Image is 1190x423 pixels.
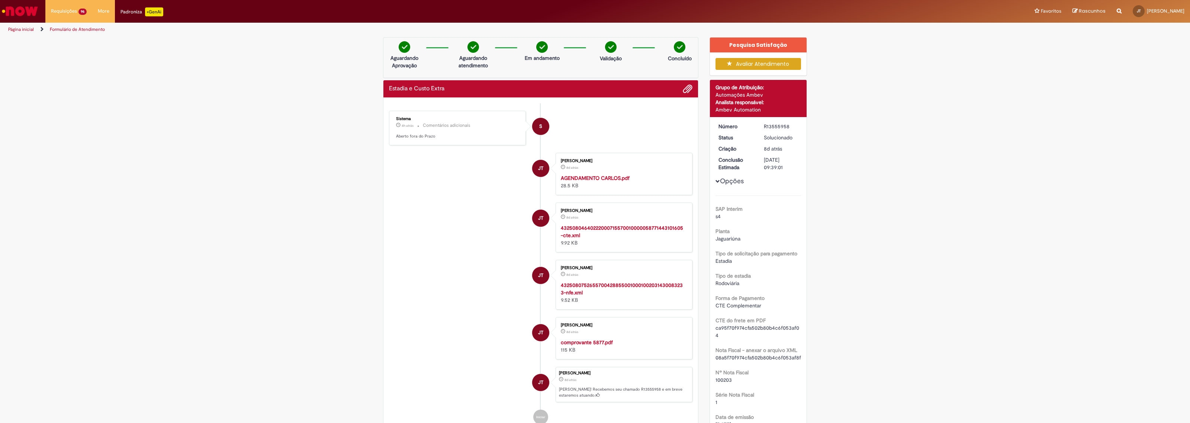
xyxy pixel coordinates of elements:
[8,26,34,32] a: Página inicial
[600,55,622,62] p: Validação
[715,99,801,106] div: Analista responsável:
[389,85,444,92] h2: Estadia e Custo Extra Histórico de tíquete
[566,330,578,334] span: 8d atrás
[764,145,798,152] div: 22/09/2025 15:38:58
[536,41,548,53] img: check-circle-green.png
[764,145,782,152] time: 22/09/2025 15:38:58
[402,123,414,128] span: 4h atrás
[713,156,759,171] dt: Conclusão Estimada
[561,159,685,163] div: [PERSON_NAME]
[715,258,732,264] span: Estadia
[559,371,688,375] div: [PERSON_NAME]
[399,41,410,53] img: check-circle-green.png
[668,55,692,62] p: Concluído
[566,165,578,170] span: 8d atrás
[6,23,788,36] ul: Trilhas de página
[715,58,801,70] button: Avaliar Atendimento
[561,225,683,239] a: 43250804640222000715570010000058771443101605-cte.xml
[715,206,743,212] b: SAP Interim
[538,267,543,284] span: JT
[538,209,543,227] span: JT
[715,414,754,420] b: Data de emissão
[538,324,543,342] span: JT
[715,295,765,301] b: Forma de Pagamento
[715,106,801,113] div: Ambev Automation
[566,215,578,220] time: 22/09/2025 15:36:53
[532,160,549,177] div: Julio thereza
[683,84,692,94] button: Adicionar anexos
[715,391,754,398] b: Série Nota Fiscal
[764,156,798,171] div: [DATE] 09:39:01
[715,324,799,339] span: ca95f70f974cfa502b80b4c6f053af04
[715,84,801,91] div: Grupo de Atribuição:
[532,374,549,391] div: Julio thereza
[532,324,549,341] div: Julio thereza
[715,354,801,361] span: 08a5f70f974cfa502b80b4c6f053af8f
[1041,7,1061,15] span: Favoritos
[715,228,730,235] b: Planta
[396,133,520,139] p: Aberto fora do Prazo
[538,159,543,177] span: JT
[561,281,685,304] div: 9.52 KB
[455,54,491,69] p: Aguardando atendimento
[539,117,542,135] span: S
[50,26,105,32] a: Formulário de Atendimento
[538,374,543,391] span: JT
[566,215,578,220] span: 8d atrás
[561,174,685,189] div: 28.5 KB
[605,41,617,53] img: check-circle-green.png
[532,118,549,135] div: System
[561,175,630,181] a: AGENDAMENTO CARLOS.pdf
[51,7,77,15] span: Requisições
[561,339,613,346] a: comprovante 5877.pdf
[713,145,759,152] dt: Criação
[566,272,578,277] span: 8d atrás
[715,399,717,406] span: 1
[561,339,685,353] div: 115 KB
[764,145,782,152] span: 8d atrás
[1147,8,1184,14] span: [PERSON_NAME]
[566,330,578,334] time: 22/09/2025 15:35:56
[389,367,692,403] li: Julio thereza
[565,378,576,382] span: 8d atrás
[561,224,685,246] div: 9.92 KB
[715,347,797,353] b: Nota Fiscal - anexar o arquivo XML
[423,122,470,129] small: Comentários adicionais
[561,282,683,296] a: 43250807526557004288550010001002031430083233-nfe.xml
[764,123,798,130] div: R13555958
[532,210,549,227] div: Julio thereza
[565,378,576,382] time: 22/09/2025 15:38:58
[713,123,759,130] dt: Número
[561,323,685,327] div: [PERSON_NAME]
[715,91,801,99] div: Automações Ambev
[467,41,479,53] img: check-circle-green.png
[559,387,688,398] p: [PERSON_NAME]! Recebemos seu chamado R13555958 e em breve estaremos atuando.
[386,54,422,69] p: Aguardando Aprovação
[525,54,560,62] p: Em andamento
[120,7,163,16] div: Padroniza
[532,267,549,284] div: Julio thereza
[1137,9,1141,13] span: JT
[715,377,732,383] span: 100203
[1072,8,1106,15] a: Rascunhos
[78,9,87,15] span: 96
[710,38,807,52] div: Pesquisa Satisfação
[566,165,578,170] time: 22/09/2025 15:39:17
[715,317,766,324] b: CTE do frete em PDF
[561,209,685,213] div: [PERSON_NAME]
[1079,7,1106,14] span: Rascunhos
[713,134,759,141] dt: Status
[566,272,578,277] time: 22/09/2025 15:36:03
[396,117,520,121] div: Sistema
[561,266,685,270] div: [PERSON_NAME]
[145,7,163,16] p: +GenAi
[715,369,749,376] b: Nº Nota Fiscal
[715,213,721,220] span: s4
[715,250,797,257] b: Tipo de solicitação para pagamento
[715,272,751,279] b: Tipo de estadia
[674,41,685,53] img: check-circle-green.png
